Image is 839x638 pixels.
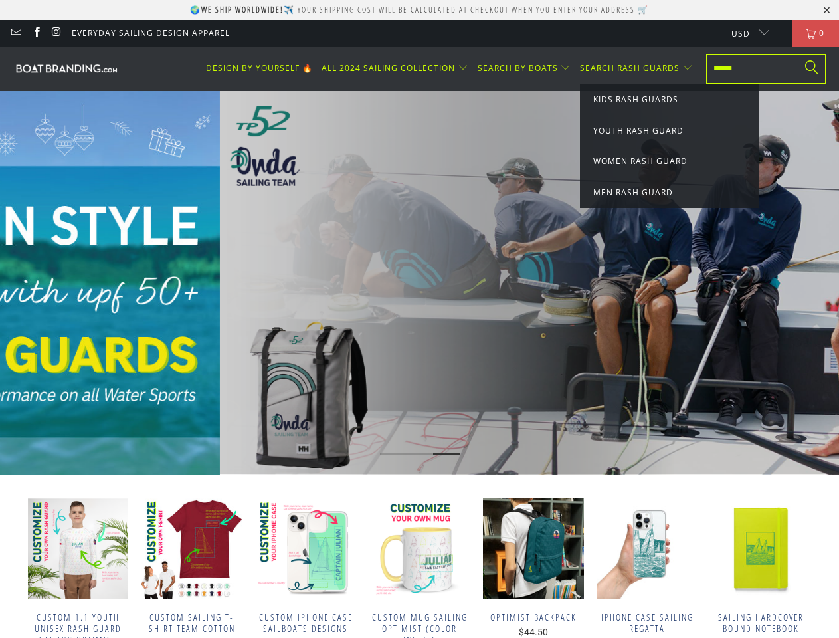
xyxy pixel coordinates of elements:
a: Women Rash Guard [593,154,746,169]
a: Custom Mug Sailing Optimist (Color Inside) Custom Mug Sailing Optimist (Color Inside) [369,498,470,599]
a: Optimist Backpack $44.50 [483,612,583,638]
img: Custom Mug Sailing Optimist (Color Inside) [369,498,470,599]
span: Sailing Hardcover bound notebook [711,612,811,635]
nav: Translation missing: en.navigation.header.main_nav [206,53,693,84]
img: Custom Sailing T-Shirt Team Cotton [141,498,242,599]
span: Custom Iphone Case Sailboats Designs [255,612,355,635]
a: Custom 1.1 Youth Unisex Rash Guard Sailing Optimist Custom 1.1 Youth Unisex Rash Guard Sailing Op... [28,498,128,599]
p: 🌍 ✈️ Your shipping cost will be calculated at checkout when you enter your address 🛒 [190,4,649,15]
li: Page dot 2 [407,453,433,455]
li: Page dot 3 [433,453,460,455]
span: DESIGN BY YOURSELF 🔥 [206,62,313,74]
strong: We ship worldwide! [201,4,284,15]
summary: SEARCH RASH GUARDS [580,53,693,84]
span: Optimist Backpack [483,612,583,623]
a: Custom Sailing T-Shirt Team Cotton Custom Sailing T-Shirt Team Cotton [141,498,242,599]
img: iPhone Case Sailing Regatta [597,498,698,599]
summary: ALL 2024 SAILING COLLECTION [322,53,468,84]
span: Men Rash Guard [593,187,673,198]
a: Men Rash Guard [593,185,746,200]
a: DESIGN BY YOURSELF 🔥 [206,53,313,84]
span: SEARCH RASH GUARDS [580,62,680,74]
span: 0 [816,20,828,47]
span: Custom Sailing T-Shirt Team Cotton [141,612,242,635]
span: ALL 2024 SAILING COLLECTION [322,62,455,74]
a: Boatbranding on Instagram [50,27,62,39]
a: iPhone Case Sailing Regatta iPhone Case Sailing Regatta [597,498,698,599]
summary: SEARCH BY BOATS [478,53,571,84]
button: USD [721,20,769,47]
span: iPhone Case Sailing Regatta [597,612,698,635]
img: Custom 1.1 Youth Unisex Rash Guard Sailing Optimist [28,498,128,599]
a: Youth Rash Guard [593,124,746,138]
a: Boatbranding on Facebook [30,27,41,39]
a: Everyday Sailing Design Apparel [72,26,230,41]
img: Custom Iphone Case Sailboats Designs [255,498,355,599]
a: 0 [792,20,839,47]
span: $44.50 [519,627,548,637]
span: Women Rash Guard [593,156,688,167]
span: USD [731,28,750,39]
img: Boatbranding [13,62,120,74]
img: Boatbranding Lime Sailing Hardcover bound notebook Sailing-Gift Regatta Yacht Sailing-Lifestyle S... [711,498,811,599]
a: Custom Iphone Case Sailboats Designs Custom Iphone Case Sailboats Designs [255,498,355,599]
span: SEARCH BY BOATS [478,62,558,74]
a: Kids Rash Guards [593,92,746,107]
a: Email Boatbranding [10,27,21,39]
span: Youth Rash Guard [593,125,684,136]
li: Page dot 1 [380,453,407,455]
img: Boatbranding Optimist Backpack Sailing-Gift Regatta Yacht Sailing-Lifestyle Sailing-Apparel Nauti... [483,498,583,599]
span: Kids Rash Guards [593,94,678,105]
